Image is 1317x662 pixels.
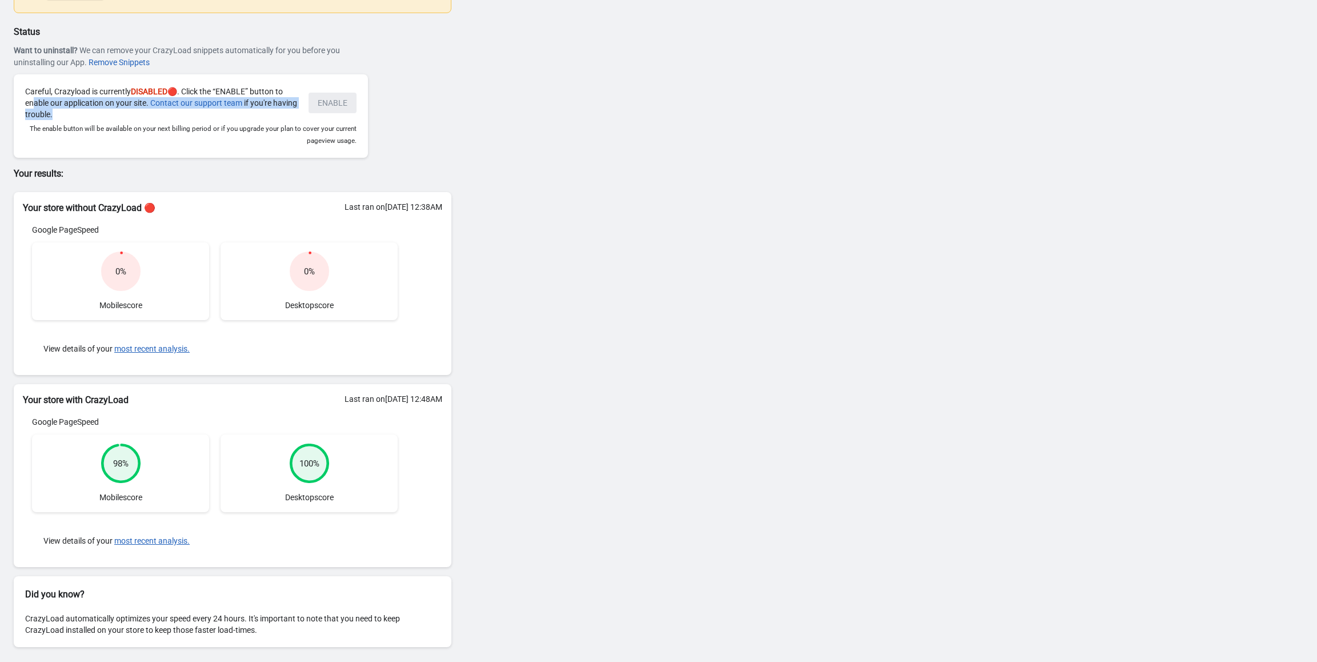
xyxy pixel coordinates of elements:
[32,434,209,512] div: Mobile score
[32,416,398,428] div: Google PageSpeed
[304,266,315,277] div: 0 %
[32,524,398,558] div: View details of your
[114,536,190,545] button: most recent analysis.
[32,332,398,366] div: View details of your
[30,125,357,145] small: The enable button will be available on your next billing period or if you upgrade your plan to co...
[23,393,442,407] h2: Your store with CrazyLoad
[345,201,442,213] div: Last ran on [DATE] 12:38AM
[14,601,451,647] div: CrazyLoad automatically optimizes your speed every 24 hours. It's important to note that you need...
[14,46,78,55] strong: Want to uninstall?
[221,434,398,512] div: Desktop score
[113,458,129,469] div: 98 %
[32,224,398,236] div: Google PageSpeed
[14,167,451,181] p: Your results:
[345,393,442,405] div: Last ran on [DATE] 12:48AM
[14,25,451,39] p: Status
[131,87,167,96] span: DISABLED
[150,98,242,107] a: Contact our support team
[299,458,319,469] div: 100 %
[114,344,190,353] button: most recent analysis.
[221,242,398,320] div: Desktop score
[14,45,368,69] div: We can remove your CrazyLoad snippets automatically for you before you uninstalling our App.
[25,588,440,601] h2: Did you know?
[115,266,126,277] div: 0 %
[25,86,297,120] div: Careful, Crazyload is currently 🔴. Click the “ENABLE” button to enable our application on your si...
[23,201,442,215] h2: Your store without CrazyLoad 🔴
[32,242,209,320] div: Mobile score
[89,58,150,67] span: Remove Snippets
[84,52,154,73] button: Remove Snippets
